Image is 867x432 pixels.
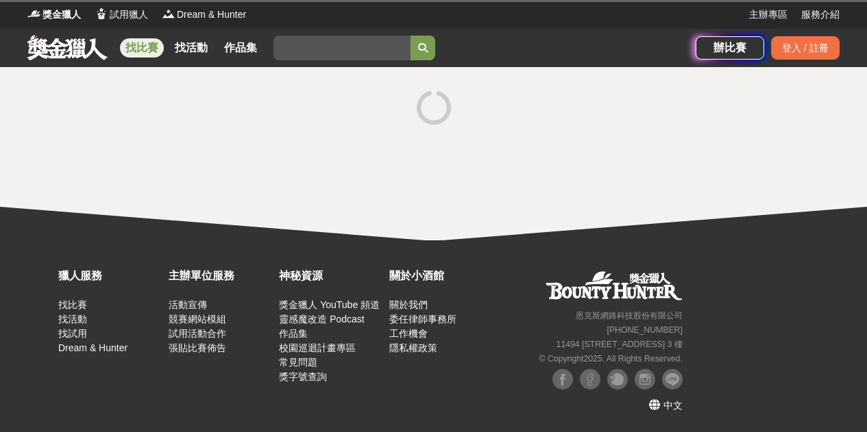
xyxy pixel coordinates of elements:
[576,311,683,320] small: 恩克斯網路科技股份有限公司
[389,268,493,284] div: 關於小酒館
[169,299,207,310] a: 活動宣傳
[279,328,308,339] a: 作品集
[771,36,840,60] div: 登入 / 註冊
[389,314,456,325] a: 委任律師事務所
[279,371,327,382] a: 獎字號查詢
[58,268,162,284] div: 獵人服務
[27,8,81,22] a: Logo獎金獵人
[169,38,213,58] a: 找活動
[177,8,246,22] span: Dream & Hunter
[279,299,380,310] a: 獎金獵人 YouTube 頻道
[552,369,573,390] img: Facebook
[169,328,226,339] a: 試用活動合作
[110,8,148,22] span: 試用獵人
[607,325,683,335] small: [PHONE_NUMBER]
[219,38,262,58] a: 作品集
[696,36,764,60] a: 辦比賽
[539,354,683,364] small: © Copyright 2025 . All Rights Reserved.
[42,8,81,22] span: 獎金獵人
[58,328,87,339] a: 找試用
[169,268,272,284] div: 主辦單位服務
[58,314,87,325] a: 找活動
[279,357,317,368] a: 常見問題
[279,268,382,284] div: 神秘資源
[279,314,364,325] a: 靈感魔改造 Podcast
[279,342,356,353] a: 校園巡迴計畫專區
[27,7,41,21] img: Logo
[120,38,164,58] a: 找比賽
[389,342,437,353] a: 隱私權政策
[95,7,108,21] img: Logo
[801,8,840,22] a: 服務介紹
[663,400,683,411] span: 中文
[607,369,628,390] img: Plurk
[169,314,226,325] a: 競賽網站模組
[557,340,683,349] small: 11494 [STREET_ADDRESS] 3 樓
[635,369,655,390] img: Instagram
[58,299,87,310] a: 找比賽
[389,299,428,310] a: 關於我們
[580,369,600,390] img: Facebook
[162,7,175,21] img: Logo
[749,8,787,22] a: 主辦專區
[95,8,148,22] a: Logo試用獵人
[169,342,226,353] a: 張貼比賽佈告
[662,369,683,390] img: LINE
[389,328,428,339] a: 工作機會
[162,8,246,22] a: LogoDream & Hunter
[58,342,127,353] a: Dream & Hunter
